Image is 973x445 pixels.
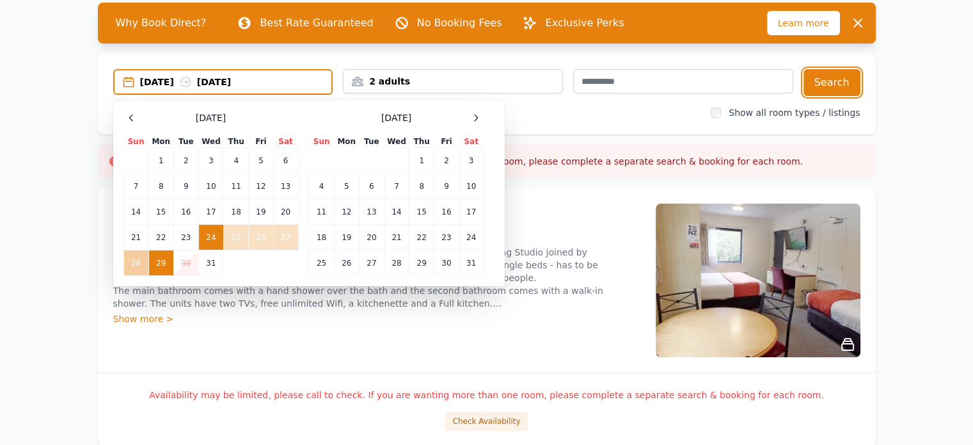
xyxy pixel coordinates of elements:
td: 14 [384,199,409,225]
td: 7 [123,174,148,199]
td: 4 [309,174,334,199]
th: Fri [434,136,459,148]
th: Thu [224,136,249,148]
td: 11 [224,174,249,199]
td: 28 [384,250,409,276]
td: 30 [434,250,459,276]
td: 2 [434,148,459,174]
td: 16 [434,199,459,225]
p: No Booking Fees [417,15,502,31]
td: 19 [249,199,273,225]
td: 1 [409,148,434,174]
td: 5 [249,148,273,174]
td: 18 [309,225,334,250]
span: [DATE] [381,111,411,124]
td: 20 [273,199,298,225]
td: 14 [123,199,148,225]
td: 7 [384,174,409,199]
td: 12 [249,174,273,199]
td: 12 [334,199,359,225]
button: Search [803,69,860,96]
td: 26 [249,225,273,250]
td: 3 [198,148,223,174]
td: 10 [198,174,223,199]
td: 2 [173,148,198,174]
td: 25 [309,250,334,276]
p: Availability may be limited, please call to check. If you are wanting more than one room, please ... [113,389,860,401]
td: 26 [334,250,359,276]
td: 19 [334,225,359,250]
th: Sun [123,136,148,148]
td: 1 [148,148,173,174]
td: 20 [359,225,384,250]
th: Sat [273,136,298,148]
td: 23 [434,225,459,250]
td: 29 [148,250,173,276]
th: Tue [359,136,384,148]
td: 9 [173,174,198,199]
th: Fri [249,136,273,148]
td: 30 [173,250,198,276]
span: Learn more [767,11,840,35]
div: Show more > [113,312,640,325]
th: Sat [459,136,484,148]
td: 21 [384,225,409,250]
td: 31 [459,250,484,276]
td: 22 [148,225,173,250]
th: Wed [198,136,223,148]
label: Show all room types / listings [729,108,860,118]
td: 13 [359,199,384,225]
td: 15 [148,199,173,225]
th: Thu [409,136,434,148]
td: 6 [273,148,298,174]
td: 6 [359,174,384,199]
td: 27 [273,225,298,250]
td: 13 [273,174,298,199]
button: Check Availability [445,412,527,431]
td: 24 [198,225,223,250]
td: 17 [459,199,484,225]
td: 18 [224,199,249,225]
td: 21 [123,225,148,250]
div: [DATE] [DATE] [140,76,332,88]
td: 24 [459,225,484,250]
p: Best Rate Guaranteed [260,15,373,31]
td: 4 [224,148,249,174]
td: 10 [459,174,484,199]
th: Mon [334,136,359,148]
span: [DATE] [196,111,226,124]
td: 25 [224,225,249,250]
td: 17 [198,199,223,225]
span: Why Book Direct? [106,10,217,36]
td: 9 [434,174,459,199]
td: 8 [148,174,173,199]
td: 3 [459,148,484,174]
td: 5 [334,174,359,199]
td: 29 [409,250,434,276]
th: Sun [309,136,334,148]
p: Exclusive Perks [545,15,624,31]
th: Mon [148,136,173,148]
th: Tue [173,136,198,148]
td: 8 [409,174,434,199]
td: 31 [198,250,223,276]
td: 22 [409,225,434,250]
td: 28 [123,250,148,276]
td: 23 [173,225,198,250]
div: 2 adults [344,75,562,88]
td: 15 [409,199,434,225]
td: 11 [309,199,334,225]
th: Wed [384,136,409,148]
td: 16 [173,199,198,225]
td: 27 [359,250,384,276]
